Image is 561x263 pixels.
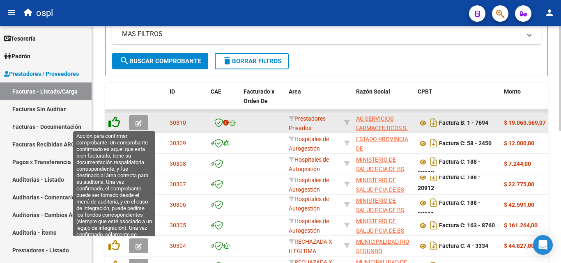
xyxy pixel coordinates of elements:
[170,242,186,249] span: 30304
[289,115,326,131] span: Prestadores Privados
[4,52,30,61] span: Padrón
[356,135,411,152] div: 30673377544
[428,137,439,150] i: Descargar documento
[414,83,501,119] datatable-header-cell: CPBT
[439,120,488,126] strong: Factura B: 1 - 7694
[439,140,492,147] strong: Factura C: 58 - 2450
[170,119,186,126] span: 30310
[244,88,274,104] span: Facturado x Orden De
[504,201,534,208] strong: $ 42.591,00
[504,160,531,167] strong: $ 7.244,00
[504,119,546,126] strong: $ 19.063.569,07
[504,88,521,95] span: Monto
[356,176,411,193] div: 30626983398
[356,238,409,254] span: MUNICIPALIDAD RIO SEGUNDO
[170,222,186,229] span: 30305
[533,235,553,255] div: Open Intercom Messenger
[545,8,554,18] mat-icon: person
[504,140,534,146] strong: $ 12.000,00
[222,56,232,66] mat-icon: delete
[285,83,341,119] datatable-header-cell: Area
[356,88,390,95] span: Razón Social
[418,200,481,217] strong: Factura C: 188 - 20911
[418,159,481,176] strong: Factura C: 188 - 20913
[120,57,201,65] span: Buscar Comprobante
[289,136,329,152] span: Hospitales de Autogestión
[428,155,439,168] i: Descargar documento
[122,30,521,39] mat-panel-title: MAS FILTROS
[7,8,16,18] mat-icon: menu
[120,56,129,66] mat-icon: search
[112,53,208,69] button: Buscar Comprobante
[428,196,439,209] i: Descargar documento
[428,170,439,183] i: Descargar documento
[356,177,404,202] span: MINISTERIO DE SALUD PCIA DE BS AS O. P.
[289,218,329,234] span: Hospitales de Autogestión
[170,201,186,208] span: 30306
[428,219,439,232] i: Descargar documento
[112,24,541,44] mat-expansion-panel-header: MAS FILTROS
[504,222,538,229] strong: $ 161.264,00
[356,155,411,172] div: 30626983398
[356,115,408,141] span: AG SERVICIOS FARMACEUTICOS S. A.
[170,181,186,188] span: 30307
[418,88,432,95] span: CPBT
[356,217,411,234] div: 30626983398
[428,239,439,252] i: Descargar documento
[356,136,412,170] span: ESTADO PROVINCIA DE [GEOGRAPHIC_DATA][PERSON_NAME]
[504,242,534,249] strong: $ 44.827,00
[240,83,285,119] datatable-header-cell: Facturado x Orden De
[207,83,240,119] datatable-header-cell: CAE
[353,83,414,119] datatable-header-cell: Razón Social
[289,177,329,193] span: Hospitales de Autogestión
[356,197,404,223] span: MINISTERIO DE SALUD PCIA DE BS AS O. P.
[222,57,281,65] span: Borrar Filtros
[356,237,411,254] div: 30999014794
[4,69,79,78] span: Prestadores / Proveedores
[166,83,207,119] datatable-header-cell: ID
[170,88,175,95] span: ID
[356,156,404,182] span: MINISTERIO DE SALUD PCIA DE BS AS O. P.
[289,156,329,172] span: Hospitales de Autogestión
[170,160,186,167] span: 30308
[289,238,332,254] span: RECHAZADA X ILEGITIMA
[439,222,495,229] strong: Factura C: 163 - 8760
[215,53,289,69] button: Borrar Filtros
[356,196,411,213] div: 30626983398
[170,140,186,146] span: 30309
[356,218,404,243] span: MINISTERIO DE SALUD PCIA DE BS AS O. P.
[356,114,411,131] div: 30715468340
[36,4,53,22] span: ospl
[211,88,221,95] span: CAE
[501,83,550,119] datatable-header-cell: Monto
[418,174,481,192] strong: Factura C: 188 - 20912
[289,88,301,95] span: Area
[504,181,534,188] strong: $ 22.775,00
[4,34,36,43] span: Tesorería
[439,243,488,249] strong: Factura C: 4 - 3334
[428,116,439,129] i: Descargar documento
